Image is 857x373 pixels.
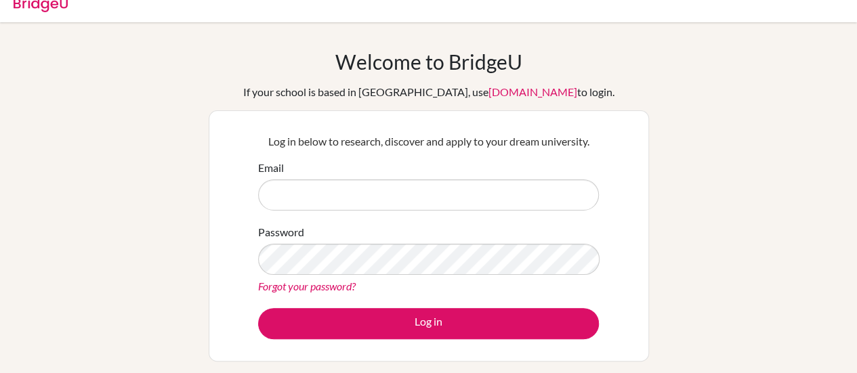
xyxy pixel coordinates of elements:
[258,160,284,176] label: Email
[335,49,522,74] h1: Welcome to BridgeU
[258,133,599,150] p: Log in below to research, discover and apply to your dream university.
[243,84,614,100] div: If your school is based in [GEOGRAPHIC_DATA], use to login.
[488,85,577,98] a: [DOMAIN_NAME]
[258,224,304,240] label: Password
[258,280,356,292] a: Forgot your password?
[258,308,599,339] button: Log in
